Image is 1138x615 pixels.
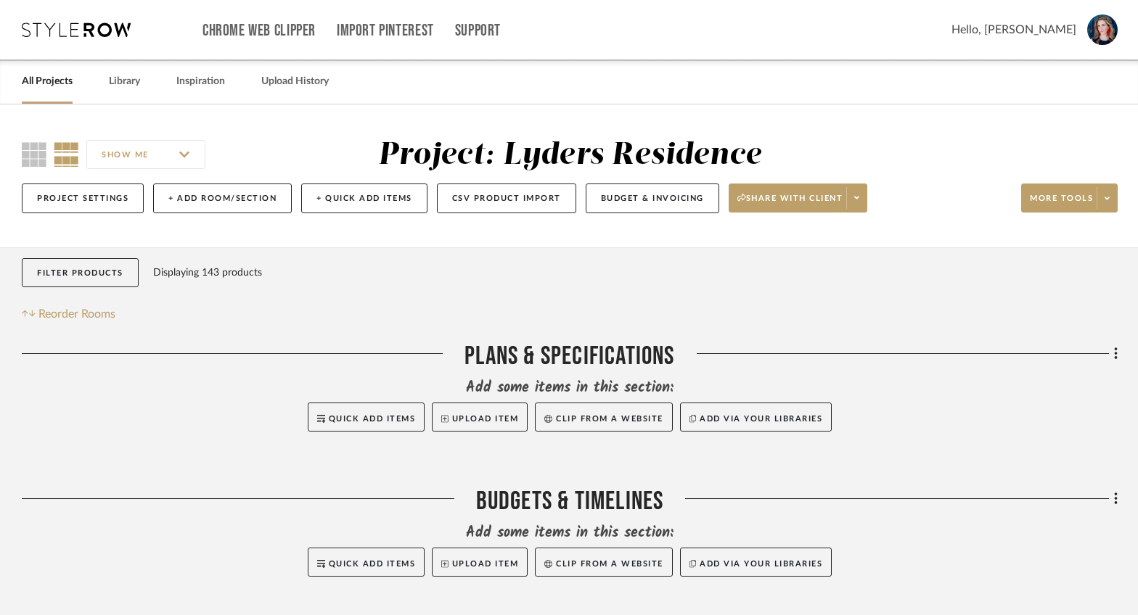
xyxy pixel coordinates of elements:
[951,21,1076,38] span: Hello, [PERSON_NAME]
[22,523,1118,543] div: Add some items in this section:
[22,183,144,213] button: Project Settings
[680,548,832,577] button: Add via your libraries
[680,403,832,432] button: Add via your libraries
[301,183,427,213] button: + Quick Add Items
[22,258,139,288] button: Filter Products
[337,25,434,37] a: Import Pinterest
[329,415,416,423] span: Quick Add Items
[437,183,576,213] button: CSV Product Import
[455,25,501,37] a: Support
[586,183,719,213] button: Budget & Invoicing
[729,183,868,212] button: Share with client
[22,305,115,323] button: Reorder Rooms
[535,548,672,577] button: Clip from a website
[432,403,528,432] button: Upload Item
[378,140,761,170] div: Project: Lyders Residence
[153,183,292,213] button: + Add Room/Section
[109,72,140,91] a: Library
[1021,183,1118,212] button: More tools
[22,72,73,91] a: All Projects
[261,72,329,91] a: Upload History
[202,25,316,37] a: Chrome Web Clipper
[153,258,262,287] div: Displaying 143 products
[1030,193,1093,215] span: More tools
[737,193,843,215] span: Share with client
[432,548,528,577] button: Upload Item
[329,560,416,568] span: Quick Add Items
[308,403,425,432] button: Quick Add Items
[38,305,115,323] span: Reorder Rooms
[176,72,225,91] a: Inspiration
[1087,15,1118,45] img: avatar
[535,403,672,432] button: Clip from a website
[22,378,1118,398] div: Add some items in this section:
[308,548,425,577] button: Quick Add Items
